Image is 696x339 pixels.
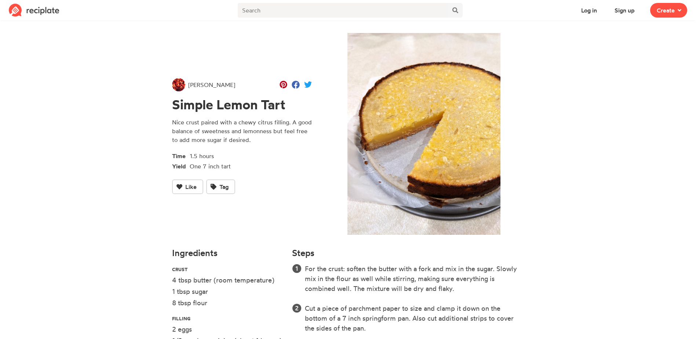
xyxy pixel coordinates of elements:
[206,179,235,194] button: Tag
[190,163,231,170] span: One 7 inch tart
[172,287,284,298] li: 1 tbsp sugar
[172,313,284,324] li: Filling
[172,275,284,287] li: 4 tbsp butter (room temperature)
[324,33,524,235] img: Recipe of Simple Lemon Tart by Kevin
[172,179,203,194] button: Like
[650,3,687,18] button: Create
[172,118,312,144] p: Nice crust paired with a chewy citrus filling. A good balance of sweetness and lemonness but feel...
[238,3,448,18] input: Search
[172,78,185,91] img: User's avatar
[172,264,284,275] li: Crust
[575,3,604,18] button: Log in
[172,150,190,160] span: Time
[188,80,235,89] span: [PERSON_NAME]
[190,152,214,160] span: 1.5 hours
[9,4,59,17] img: Reciplate
[172,97,312,112] h1: Simple Lemon Tart
[219,182,229,191] span: Tag
[657,6,675,15] span: Create
[172,248,284,258] h4: Ingredients
[305,264,524,294] li: For the crust: soften the butter with a fork and mix in the sugar. Slowly mix in the flour as wel...
[292,248,314,258] h4: Steps
[305,303,524,333] li: Cut a piece of parchment paper to size and clamp it down on the bottom of a 7 inch springform pan...
[172,298,284,309] li: 8 tbsp flour
[172,160,190,171] span: Yield
[608,3,641,18] button: Sign up
[185,182,197,191] span: Like
[172,78,235,91] a: [PERSON_NAME]
[172,324,284,336] li: 2 eggs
